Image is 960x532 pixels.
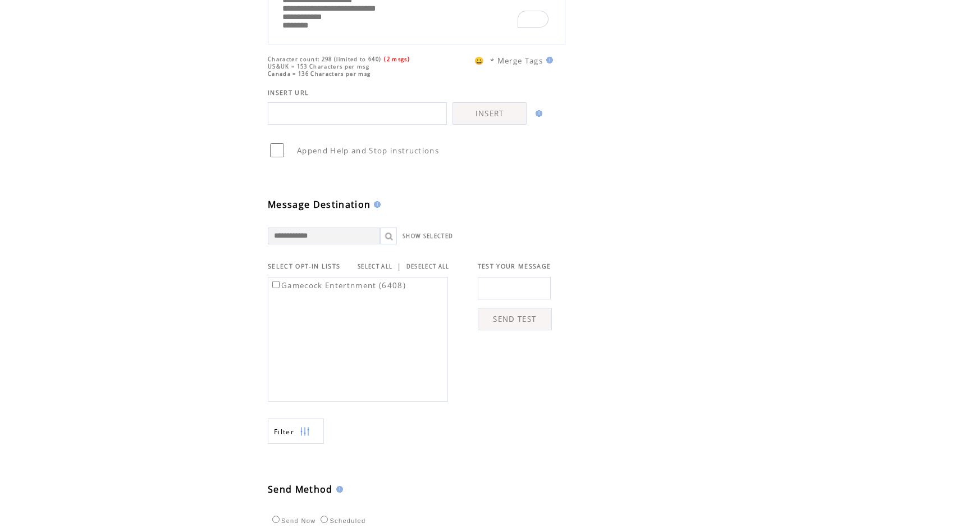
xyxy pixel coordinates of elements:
span: Append Help and Stop instructions [297,145,439,156]
span: Message Destination [268,198,371,211]
span: Character count: 298 (limited to 640) [268,56,381,63]
span: Canada = 136 Characters per msg [268,70,371,78]
input: Send Now [272,516,280,523]
a: Filter [268,419,324,444]
img: help.gif [333,486,343,493]
img: help.gif [543,57,553,63]
span: (2 msgs) [384,56,410,63]
span: TEST YOUR MESSAGE [478,262,551,270]
a: INSERT [452,102,527,125]
span: Send Method [268,483,333,495]
span: 😀 [474,56,484,66]
span: US&UK = 153 Characters per msg [268,63,369,70]
span: Show filters [274,427,294,436]
a: SHOW SELECTED [403,233,453,240]
span: | [397,261,401,271]
span: SELECT OPT-IN LISTS [268,262,340,270]
input: Gamecock Entertnment (6408) [272,281,280,288]
img: help.gif [371,201,381,208]
label: Scheduled [318,517,365,524]
a: SEND TEST [478,308,552,330]
input: Scheduled [321,516,328,523]
label: Gamecock Entertnment (6408) [270,280,406,290]
img: help.gif [532,110,542,117]
a: DESELECT ALL [406,263,450,270]
label: Send Now [269,517,316,524]
img: filters.png [300,419,310,444]
a: SELECT ALL [358,263,392,270]
span: * Merge Tags [490,56,543,66]
span: INSERT URL [268,89,309,97]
